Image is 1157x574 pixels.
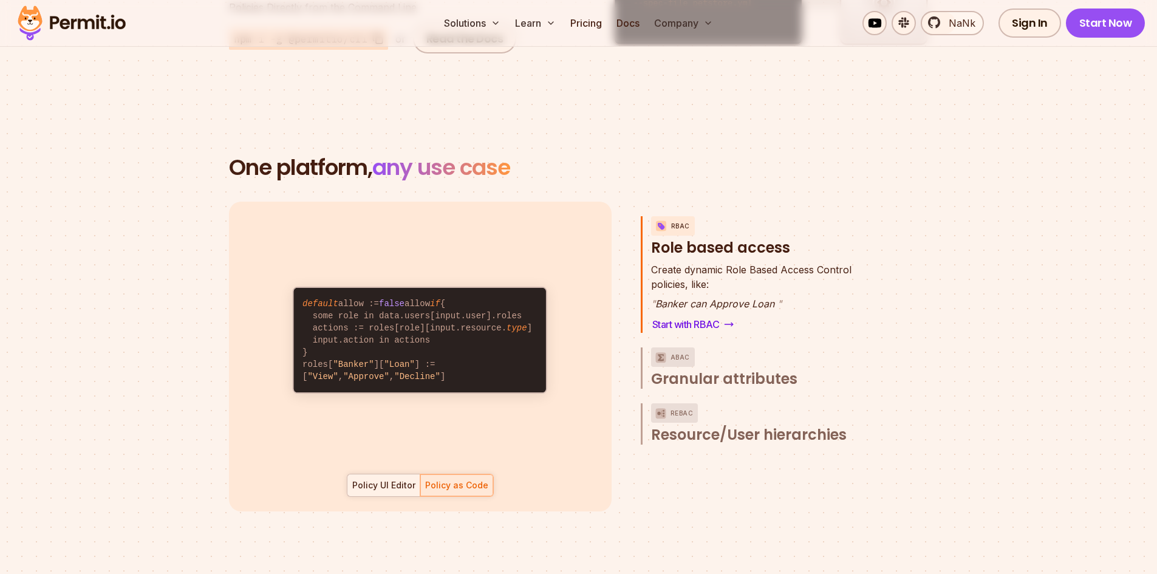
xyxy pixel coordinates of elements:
span: " [651,298,655,310]
p: policies, like: [651,262,852,292]
span: any use case [372,152,510,183]
span: if [430,299,440,309]
span: NaNk [941,16,975,30]
div: Policy UI Editor [352,479,415,491]
span: type [507,323,527,333]
button: Learn [510,11,561,35]
p: ReBAC [671,403,694,423]
div: RBACRole based access [651,262,878,333]
h2: One platform, [229,155,929,180]
span: default [302,299,338,309]
a: Pricing [565,11,607,35]
button: Policy UI Editor [347,474,420,497]
button: Solutions [439,11,505,35]
span: Create dynamic Role Based Access Control [651,262,852,277]
span: " [777,298,782,310]
button: ABACGranular attributes [651,347,878,389]
p: Banker can Approve Loan [651,296,852,311]
span: Granular attributes [651,369,797,389]
span: "Banker" [333,360,374,369]
span: false [379,299,404,309]
p: ABAC [671,347,690,367]
span: "View" [307,372,338,381]
button: ReBACResource/User hierarchies [651,403,878,445]
button: Company [649,11,718,35]
span: Resource/User hierarchies [651,425,847,445]
span: "Decline" [394,372,440,381]
a: Docs [612,11,644,35]
span: "Approve" [343,372,389,381]
code: allow := allow { some role in data.users[input.user].roles actions := roles[role][input.resource.... [294,288,546,392]
span: "Loan" [384,360,414,369]
a: Sign In [998,9,1061,38]
img: Permit logo [12,2,131,44]
a: Start with RBAC [651,316,735,333]
a: Start Now [1066,9,1145,38]
a: NaNk [921,11,984,35]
